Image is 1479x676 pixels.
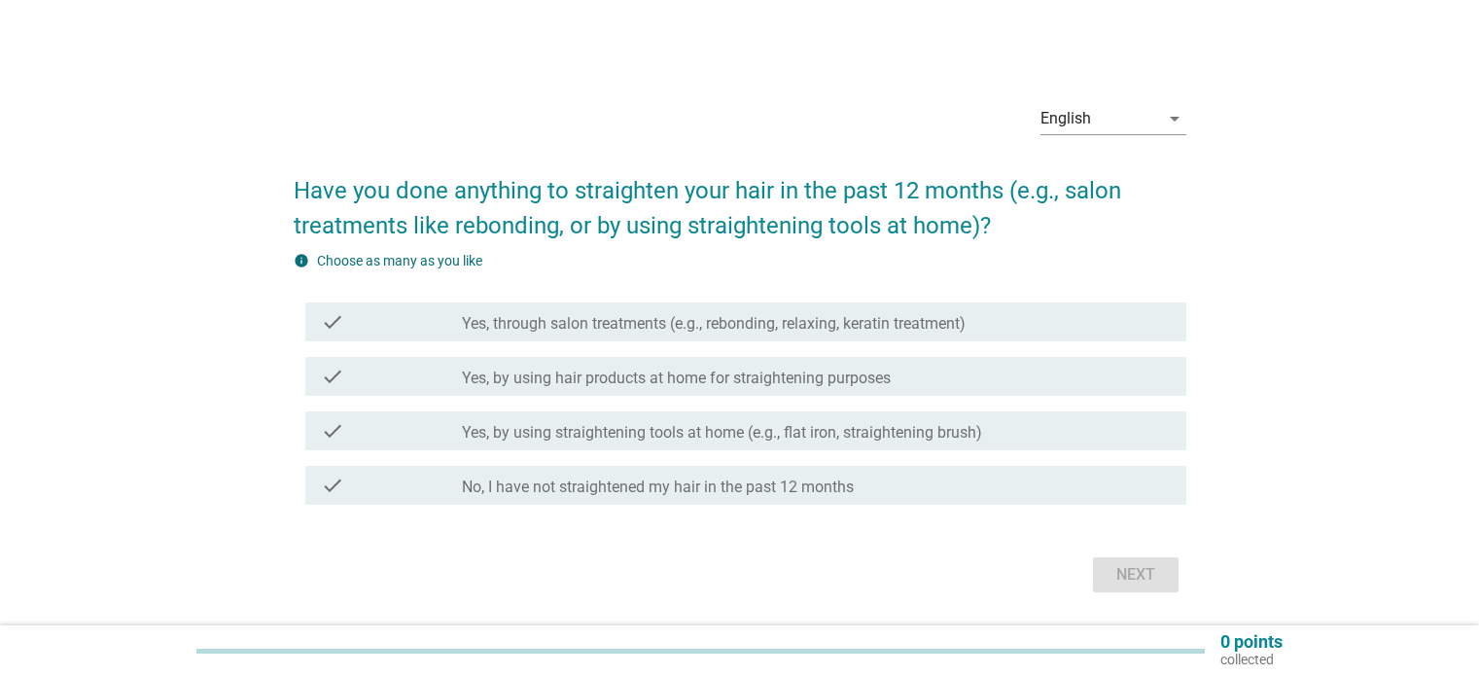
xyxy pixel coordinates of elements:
i: check [321,310,344,334]
i: info [294,253,309,268]
i: check [321,419,344,443]
label: Yes, by using hair products at home for straightening purposes [462,369,891,388]
h2: Have you done anything to straighten your hair in the past 12 months (e.g., salon treatments like... [294,154,1186,243]
label: No, I have not straightened my hair in the past 12 months [462,478,854,497]
i: check [321,474,344,497]
label: Choose as many as you like [317,253,482,268]
p: collected [1220,651,1283,668]
p: 0 points [1220,633,1283,651]
i: check [321,365,344,388]
div: English [1040,110,1091,127]
label: Yes, through salon treatments (e.g., rebonding, relaxing, keratin treatment) [462,314,966,334]
label: Yes, by using straightening tools at home (e.g., flat iron, straightening brush) [462,423,982,443]
i: arrow_drop_down [1163,107,1186,130]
